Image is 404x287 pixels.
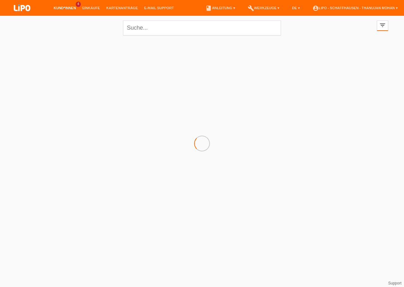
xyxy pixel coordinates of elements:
a: Kartenanträge [103,6,141,10]
a: Kund*innen [50,6,79,10]
a: buildWerkzeuge ▾ [245,6,283,10]
a: bookAnleitung ▾ [202,6,238,10]
a: LIPO pay [6,13,38,18]
i: account_circle [312,5,319,11]
a: DE ▾ [289,6,303,10]
span: 4 [76,2,81,7]
a: E-Mail Support [141,6,177,10]
i: filter_list [379,22,386,29]
i: build [248,5,254,11]
a: account_circleLIPO - Schaffhausen - Thanujan Mohan ▾ [309,6,401,10]
i: book [205,5,212,11]
input: Suche... [123,20,281,35]
a: Support [388,281,401,285]
a: Einkäufe [79,6,103,10]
